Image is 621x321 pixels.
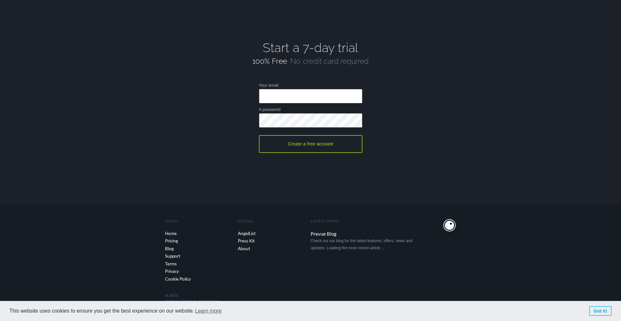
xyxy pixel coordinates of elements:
input: Your email [259,89,362,103]
input: A password [259,113,362,128]
label: Your email [259,83,279,88]
a: Terms [165,260,238,268]
a: Support [165,252,238,260]
h2: . No credit card required [146,57,476,65]
label: A password [259,107,281,112]
h1: Start a 7-day trial [146,42,476,54]
a: learn more about cookies [194,307,223,315]
a: Press Kit [238,237,311,245]
a: ^ Back to Top [443,219,456,232]
h5: Menu [165,219,238,223]
a: Blog [165,245,238,253]
a: Cookie Policy [165,275,238,283]
a: Pricing [165,237,238,245]
a: Home [165,230,238,238]
a: dismiss cookie message [589,306,612,316]
a: About [238,245,311,253]
strong: 100% Free [252,57,287,65]
h5: Social [238,219,311,223]
p: Check out our blog for the latest features, offers, news and updates. Loading the most recent art... [311,238,427,252]
h5: Latest News [311,219,456,223]
a: Privacy [165,268,238,275]
button: Create a free account [259,135,362,153]
a: AngelList [238,230,311,238]
span: This website uses cookies to ensure you get the best experience on our website. [9,307,584,315]
li: © 2025 Made for designers, by designers. [165,293,238,304]
a: Prevue Blog [311,230,427,238]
